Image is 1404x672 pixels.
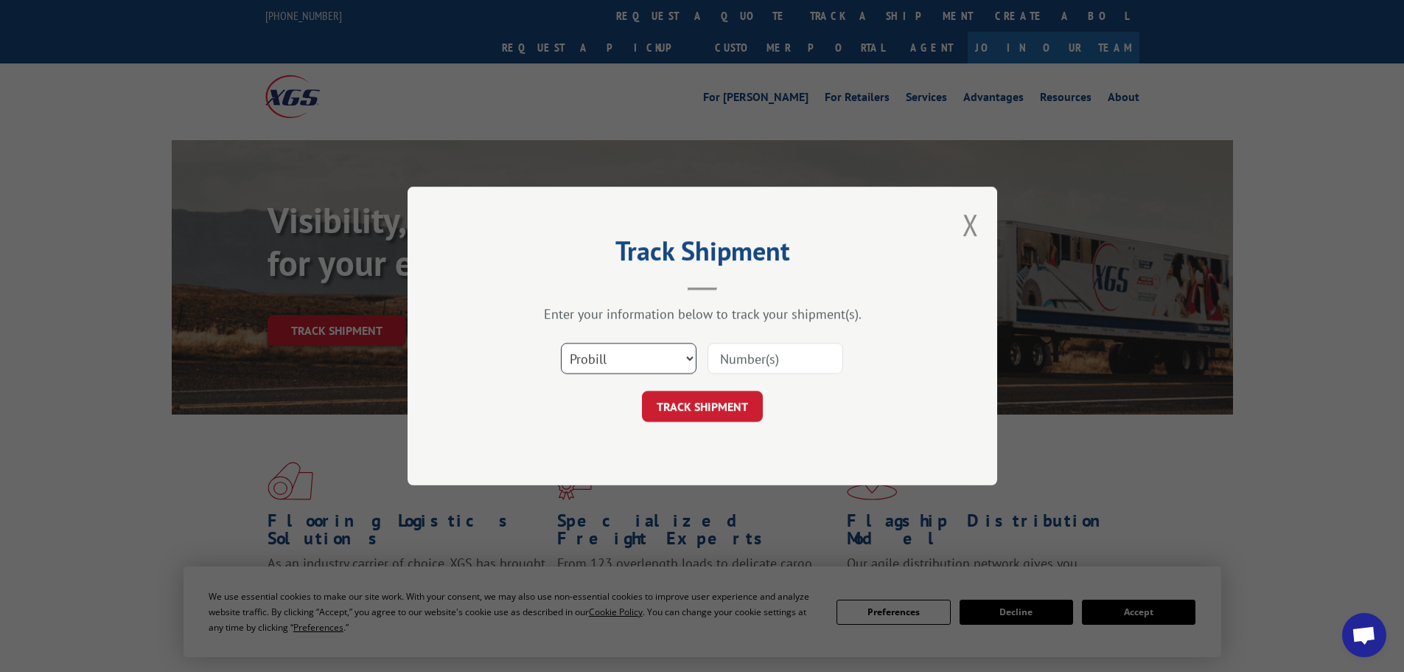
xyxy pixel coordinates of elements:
[708,343,843,374] input: Number(s)
[481,305,923,322] div: Enter your information below to track your shipment(s).
[481,240,923,269] h2: Track Shipment
[642,391,763,422] button: TRACK SHIPMENT
[1342,613,1386,657] a: Open chat
[963,205,979,244] button: Close modal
